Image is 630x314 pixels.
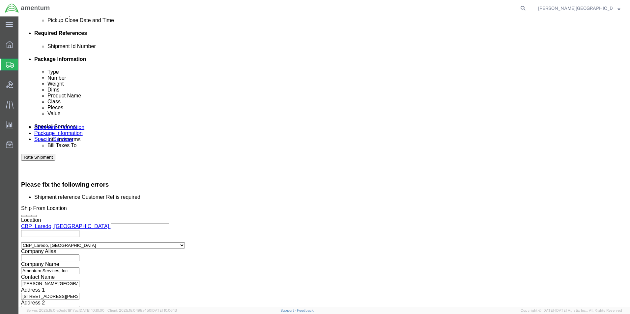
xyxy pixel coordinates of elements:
[538,4,621,12] button: [PERSON_NAME][GEOGRAPHIC_DATA]
[107,308,177,312] span: Client: 2025.18.0-198a450
[79,308,104,312] span: [DATE] 10:10:00
[5,3,50,13] img: logo
[521,308,622,313] span: Copyright © [DATE]-[DATE] Agistix Inc., All Rights Reserved
[151,308,177,312] span: [DATE] 10:06:13
[26,308,104,312] span: Server: 2025.18.0-a0edd1917ac
[18,16,630,307] iframe: FS Legacy Container
[280,308,297,312] a: Support
[297,308,314,312] a: Feedback
[538,5,613,12] span: ROMAN TRUJILLO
